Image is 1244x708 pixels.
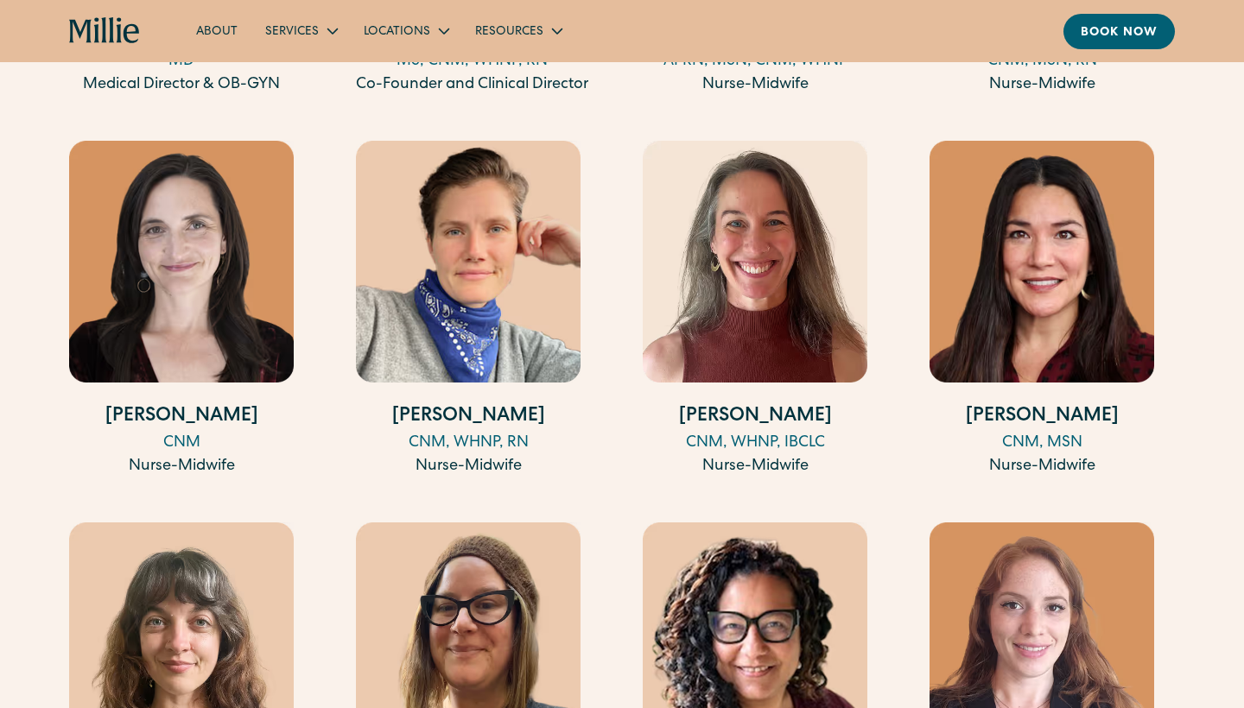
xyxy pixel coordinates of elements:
h4: [PERSON_NAME] [643,403,867,432]
h4: [PERSON_NAME] [69,403,294,432]
div: Nurse-Midwife [643,73,867,97]
div: Nurse-Midwife [930,73,1154,97]
h4: [PERSON_NAME] [930,403,1154,432]
div: Nurse-Midwife [643,455,867,478]
a: [PERSON_NAME]CNM, WHNP, RNNurse-Midwife [356,141,581,478]
a: Book now [1063,14,1175,49]
div: Co-Founder and Clinical Director [356,73,588,97]
div: CNM [69,432,294,455]
div: CNM, MSN [930,432,1154,455]
div: Locations [350,16,461,45]
h4: [PERSON_NAME] [356,403,581,432]
a: [PERSON_NAME]CNM, MSNNurse-Midwife [930,141,1154,478]
div: Nurse-Midwife [930,455,1154,478]
a: [PERSON_NAME]CNM, WHNP, IBCLCNurse-Midwife [643,141,867,478]
div: Nurse-Midwife [356,455,581,478]
a: home [69,17,141,45]
div: CNM, WHNP, IBCLC [643,432,867,455]
div: Services [265,23,319,41]
div: Resources [475,23,543,41]
div: Medical Director & OB-GYN [69,73,294,97]
div: Locations [364,23,430,41]
div: Resources [461,16,574,45]
a: About [182,16,251,45]
a: [PERSON_NAME]CNMNurse-Midwife [69,141,294,478]
div: Services [251,16,350,45]
div: Book now [1081,24,1158,42]
div: CNM, WHNP, RN [356,432,581,455]
div: Nurse-Midwife [69,455,294,478]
